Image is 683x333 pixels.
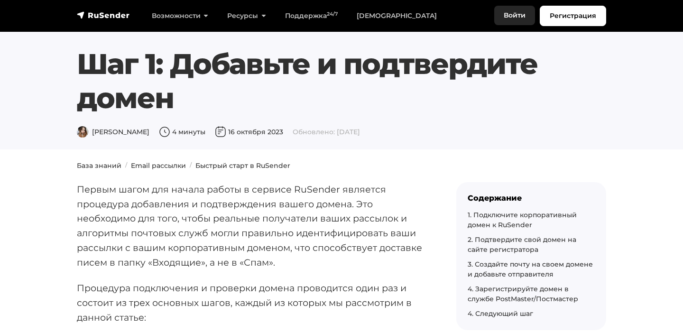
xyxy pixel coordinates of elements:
[159,126,170,138] img: Время чтения
[494,6,535,25] a: Войти
[468,211,577,229] a: 1. Подключите корпоративный домен к RuSender
[159,128,205,136] span: 4 минуты
[468,285,578,303] a: 4. Зарегистрируйте домен в службе PostMaster/Постмастер
[195,161,290,170] a: Быстрый старт в RuSender
[77,182,426,269] p: Первым шагом для начала работы в сервисе RuSender является процедура добавления и подтверждения в...
[468,309,533,318] a: 4. Следующий шаг
[540,6,606,26] a: Регистрация
[131,161,186,170] a: Email рассылки
[215,126,226,138] img: Дата публикации
[71,161,612,171] nav: breadcrumb
[215,128,283,136] span: 16 октября 2023
[77,128,149,136] span: [PERSON_NAME]
[77,161,121,170] a: База знаний
[468,260,593,278] a: 3. Создайте почту на своем домене и добавьте отправителя
[468,235,576,254] a: 2. Подтвердите свой домен на сайте регистратора
[293,128,360,136] span: Обновлено: [DATE]
[276,6,347,26] a: Поддержка24/7
[77,10,130,20] img: RuSender
[218,6,275,26] a: Ресурсы
[77,281,426,324] p: Процедура подключения и проверки домена проводится один раз и состоит из трех основных шагов, каж...
[327,11,338,17] sup: 24/7
[77,47,606,115] h1: Шаг 1: Добавьте и подтвердите домен
[347,6,446,26] a: [DEMOGRAPHIC_DATA]
[468,194,595,203] div: Содержание
[142,6,218,26] a: Возможности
